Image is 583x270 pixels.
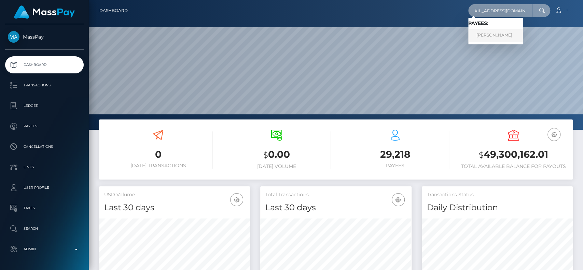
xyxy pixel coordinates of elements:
[5,56,84,73] a: Dashboard
[8,101,81,111] p: Ledger
[265,202,406,214] h4: Last 30 days
[265,191,406,198] h5: Total Transactions
[8,142,81,152] p: Cancellations
[341,163,449,169] h6: Payees
[479,150,484,160] small: $
[468,4,532,17] input: Search...
[5,138,84,155] a: Cancellations
[468,20,523,26] h6: Payees:
[104,148,212,161] h3: 0
[8,203,81,213] p: Taxes
[459,148,568,162] h3: 49,300,162.01
[5,159,84,176] a: Links
[8,244,81,254] p: Admin
[99,3,128,18] a: Dashboard
[5,77,84,94] a: Transactions
[223,164,331,169] h6: [DATE] Volume
[341,148,449,161] h3: 29,218
[5,179,84,196] a: User Profile
[468,29,523,42] a: [PERSON_NAME]
[8,31,19,43] img: MassPay
[104,202,245,214] h4: Last 30 days
[5,200,84,217] a: Taxes
[223,148,331,162] h3: 0.00
[5,241,84,258] a: Admin
[5,220,84,237] a: Search
[5,118,84,135] a: Payees
[8,224,81,234] p: Search
[5,97,84,114] a: Ledger
[5,34,84,40] span: MassPay
[8,80,81,90] p: Transactions
[104,191,245,198] h5: USD Volume
[8,183,81,193] p: User Profile
[8,121,81,131] p: Payees
[427,191,568,198] h5: Transactions Status
[8,162,81,172] p: Links
[14,5,75,19] img: MassPay Logo
[8,60,81,70] p: Dashboard
[263,150,268,160] small: $
[104,163,212,169] h6: [DATE] Transactions
[459,164,568,169] h6: Total Available Balance for Payouts
[427,202,568,214] h4: Daily Distribution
